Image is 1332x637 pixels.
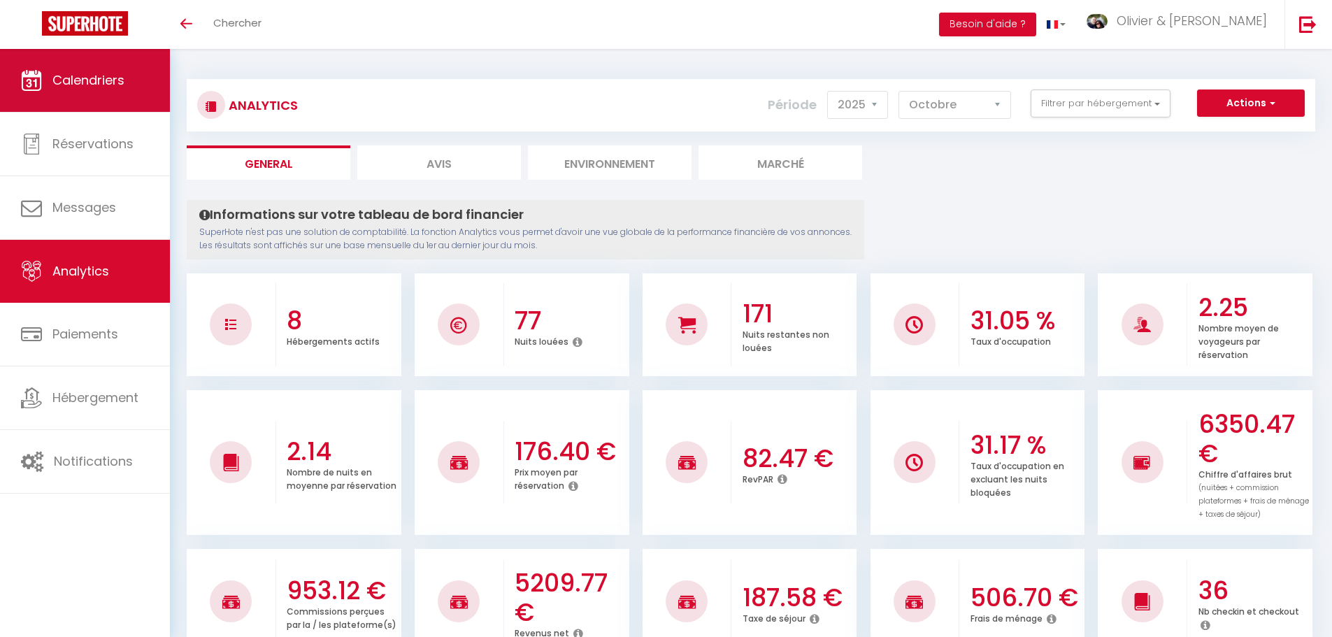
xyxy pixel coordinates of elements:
h3: 8 [287,306,398,336]
h3: 953.12 € [287,576,398,606]
p: Nuits restantes non louées [743,326,829,354]
h3: 2.14 [287,437,398,466]
img: NO IMAGE [1133,454,1151,471]
li: Environnement [528,145,692,180]
img: logout [1299,15,1317,33]
p: Nuits louées [515,333,568,348]
p: Prix moyen par réservation [515,464,578,492]
img: NO IMAGE [905,454,923,471]
span: Paiements [52,325,118,343]
li: Marché [699,145,862,180]
li: Avis [357,145,521,180]
span: Calendriers [52,71,124,89]
img: NO IMAGE [225,319,236,330]
p: SuperHote n'est pas une solution de comptabilité. La fonction Analytics vous permet d'avoir une v... [199,226,852,252]
p: Nb checkin et checkout [1198,603,1299,617]
h3: 176.40 € [515,437,626,466]
p: Hébergements actifs [287,333,380,348]
h3: 36 [1198,576,1310,606]
h3: 5209.77 € [515,568,626,627]
button: Actions [1197,90,1305,117]
label: Période [768,90,817,120]
h3: 187.58 € [743,583,854,613]
span: Réservations [52,135,134,152]
span: Chercher [213,15,262,30]
p: Nombre moyen de voyageurs par réservation [1198,320,1279,361]
span: Olivier & [PERSON_NAME] [1117,12,1267,29]
p: Nombre de nuits en moyenne par réservation [287,464,396,492]
button: Filtrer par hébergement [1031,90,1170,117]
span: Hébergement [52,389,138,406]
span: (nuitées + commission plateformes + frais de ménage + taxes de séjour) [1198,482,1309,520]
span: Notifications [54,452,133,470]
p: Commissions perçues par la / les plateforme(s) [287,603,396,631]
h3: 31.05 % [971,306,1082,336]
p: Taxe de séjour [743,610,805,624]
h4: Informations sur votre tableau de bord financier [199,207,852,222]
h3: 82.47 € [743,444,854,473]
p: RevPAR [743,471,773,485]
span: Analytics [52,262,109,280]
h3: 506.70 € [971,583,1082,613]
p: Chiffre d'affaires brut [1198,466,1309,520]
p: Taux d'occupation [971,333,1051,348]
p: Frais de ménage [971,610,1043,624]
img: Super Booking [42,11,128,36]
h3: 77 [515,306,626,336]
button: Besoin d'aide ? [939,13,1036,36]
img: ... [1087,14,1108,28]
h3: Analytics [225,90,298,121]
h3: 2.25 [1198,293,1310,322]
li: General [187,145,350,180]
h3: 31.17 % [971,431,1082,460]
p: Taux d'occupation en excluant les nuits bloquées [971,457,1064,499]
h3: 6350.47 € [1198,410,1310,468]
span: Messages [52,199,116,216]
h3: 171 [743,299,854,329]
